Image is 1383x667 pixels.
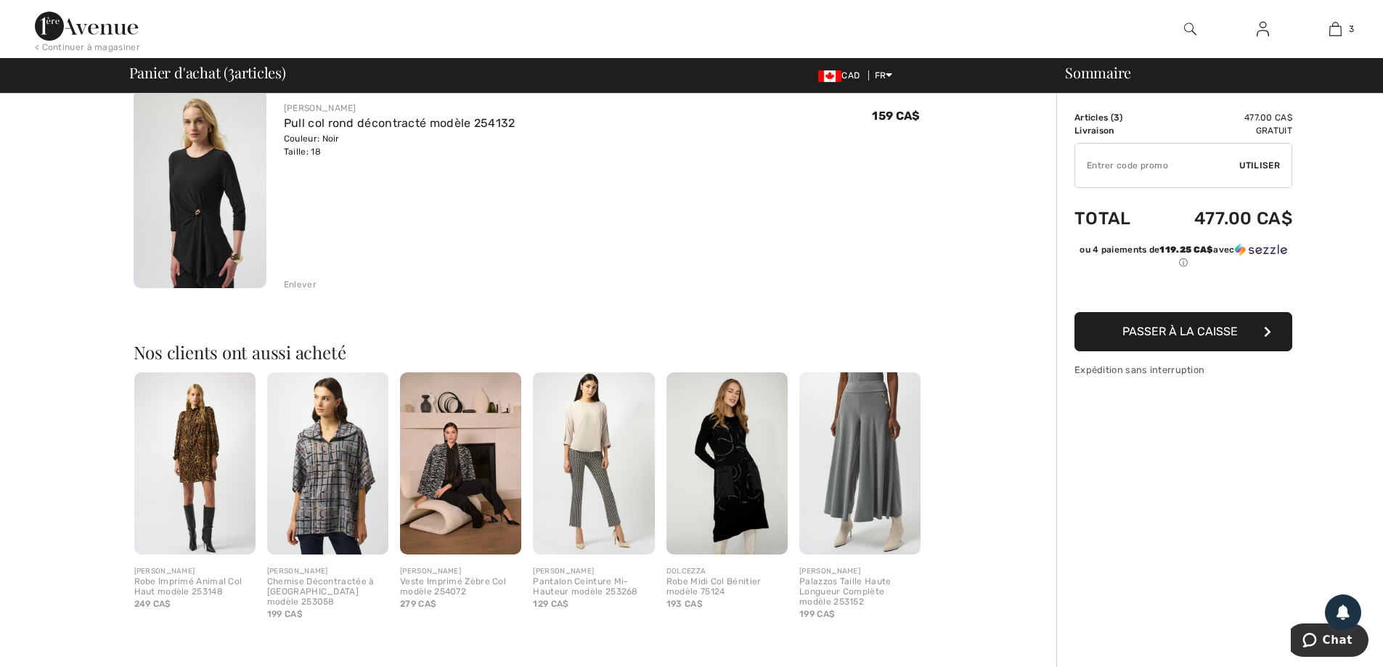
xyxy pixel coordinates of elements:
div: [PERSON_NAME] [134,566,256,577]
div: Robe Midi Col Bénitier modèle 75124 [666,577,788,597]
span: 3 [228,62,234,81]
iframe: Ouvre un widget dans lequel vous pouvez chatter avec l’un de nos agents [1291,623,1368,660]
span: 129 CA$ [533,599,568,609]
td: 477.00 CA$ [1154,194,1292,243]
div: [PERSON_NAME] [799,566,921,577]
img: Pull col rond décontracté modèle 254132 [134,89,266,289]
div: [PERSON_NAME] [533,566,654,577]
div: Pantalon Ceinture Mi-Hauteur modèle 253268 [533,577,654,597]
h2: Nos clients ont aussi acheté [134,343,932,361]
span: 199 CA$ [267,609,303,619]
td: Articles ( ) [1074,111,1154,124]
img: Mon panier [1329,20,1342,38]
img: Sezzle [1235,243,1287,256]
span: Panier d'achat ( articles) [129,65,286,80]
div: Chemise Décontractée à [GEOGRAPHIC_DATA] modèle 253058 [267,577,388,607]
a: Pull col rond décontracté modèle 254132 [284,116,515,130]
td: Gratuit [1154,124,1292,137]
span: 3 [1114,112,1119,123]
a: Se connecter [1245,20,1281,38]
span: 199 CA$ [799,609,835,619]
td: 477.00 CA$ [1154,111,1292,124]
span: Passer à la caisse [1122,324,1238,338]
span: 279 CA$ [400,599,436,609]
input: Code promo [1075,144,1239,187]
span: Utiliser [1239,159,1280,172]
span: 159 CA$ [872,109,920,123]
div: ou 4 paiements de avec [1074,243,1292,269]
div: Sommaire [1048,65,1374,80]
div: DOLCEZZA [666,566,788,577]
span: CAD [818,70,865,81]
img: 1ère Avenue [35,12,138,41]
iframe: PayPal-paypal [1074,274,1292,307]
img: Robe Midi Col Bénitier modèle 75124 [666,372,788,555]
div: Enlever [284,278,317,291]
span: FR [875,70,893,81]
div: [PERSON_NAME] [284,102,515,115]
span: 193 CA$ [666,599,703,609]
div: [PERSON_NAME] [400,566,521,577]
img: Veste Imprimé Zèbre Col modèle 254072 [400,372,521,555]
img: Palazzos Taille Haute Longueur Complète modèle 253152 [799,372,921,555]
div: Robe Imprimé Animal Col Haut modèle 253148 [134,577,256,597]
button: Passer à la caisse [1074,312,1292,351]
td: Total [1074,194,1154,243]
div: ou 4 paiements de119.25 CA$avecSezzle Cliquez pour en savoir plus sur Sezzle [1074,243,1292,274]
div: Palazzos Taille Haute Longueur Complète modèle 253152 [799,577,921,607]
div: Expédition sans interruption [1074,363,1292,377]
img: Robe Imprimé Animal Col Haut modèle 253148 [134,372,256,555]
div: [PERSON_NAME] [267,566,388,577]
span: 249 CA$ [134,599,171,609]
div: Veste Imprimé Zèbre Col modèle 254072 [400,577,521,597]
img: Mes infos [1257,20,1269,38]
img: Chemise Décontractée à Carreaux modèle 253058 [267,372,388,555]
td: Livraison [1074,124,1154,137]
img: Canadian Dollar [818,70,841,82]
span: 3 [1349,22,1354,36]
img: Pantalon Ceinture Mi-Hauteur modèle 253268 [533,372,654,555]
div: < Continuer à magasiner [35,41,140,54]
div: Couleur: Noir Taille: 18 [284,132,515,158]
a: 3 [1300,20,1371,38]
span: 119.25 CA$ [1159,245,1213,255]
img: recherche [1184,20,1196,38]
